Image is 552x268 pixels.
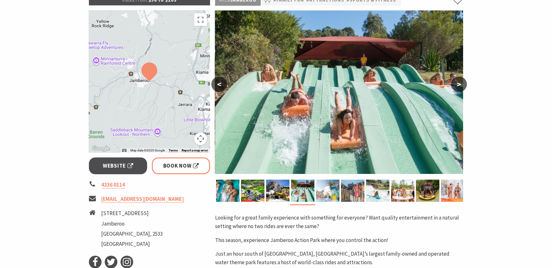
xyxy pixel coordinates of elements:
[122,148,127,153] button: Keyboard shortcuts
[194,13,207,26] button: Toggle fullscreen view
[241,180,264,202] img: Jamberoo Action Park
[89,157,147,174] a: Website
[441,180,464,202] img: Fun for everyone at Banjo's Billabong
[130,149,165,152] span: Map data ©2025 Google
[194,132,207,145] button: Map camera controls
[90,144,111,153] img: Google
[169,149,178,152] a: Terms
[291,180,314,202] img: only at Jamberoo...where you control the action!
[216,180,239,202] img: A Truly Hair Raising Experience - The Stinger, only at Jamberoo!
[102,230,163,238] li: [GEOGRAPHIC_DATA], 2533
[215,250,463,267] p: Just an hour south of [GEOGRAPHIC_DATA], [GEOGRAPHIC_DATA]’s largest family-owned and operated wa...
[152,157,210,174] a: Book Now
[215,236,463,245] p: This season, experience Jamberoo Action Park where you control the action!
[391,180,414,202] img: Bombora Seafood Bombora Scoop
[211,77,227,92] button: <
[102,181,125,188] a: 4236 0114
[215,214,463,231] p: Looking for a great family experience with something for everyone? Want quality entertainment in ...
[102,195,184,203] a: [EMAIL_ADDRESS][DOMAIN_NAME]
[451,77,467,92] button: >
[102,209,163,218] li: [STREET_ADDRESS]
[341,180,364,202] img: Jamberoo...where you control the Action!
[215,10,463,174] img: only at Jamberoo...where you control the action!
[163,162,199,170] span: Book Now
[102,240,163,248] li: [GEOGRAPHIC_DATA]
[102,220,163,228] li: Jamberoo
[182,149,208,152] a: Report a map error
[316,180,339,202] img: Jamberoo Action Park
[266,180,289,202] img: The Perfect Storm
[103,162,133,170] span: Website
[416,180,439,202] img: Drop into the Darkness on The Taipan!
[366,180,389,202] img: Feel The Rush, race your mates - Octo-Racer, only at Jamberoo Action Park
[90,144,111,153] a: Open this area in Google Maps (opens a new window)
